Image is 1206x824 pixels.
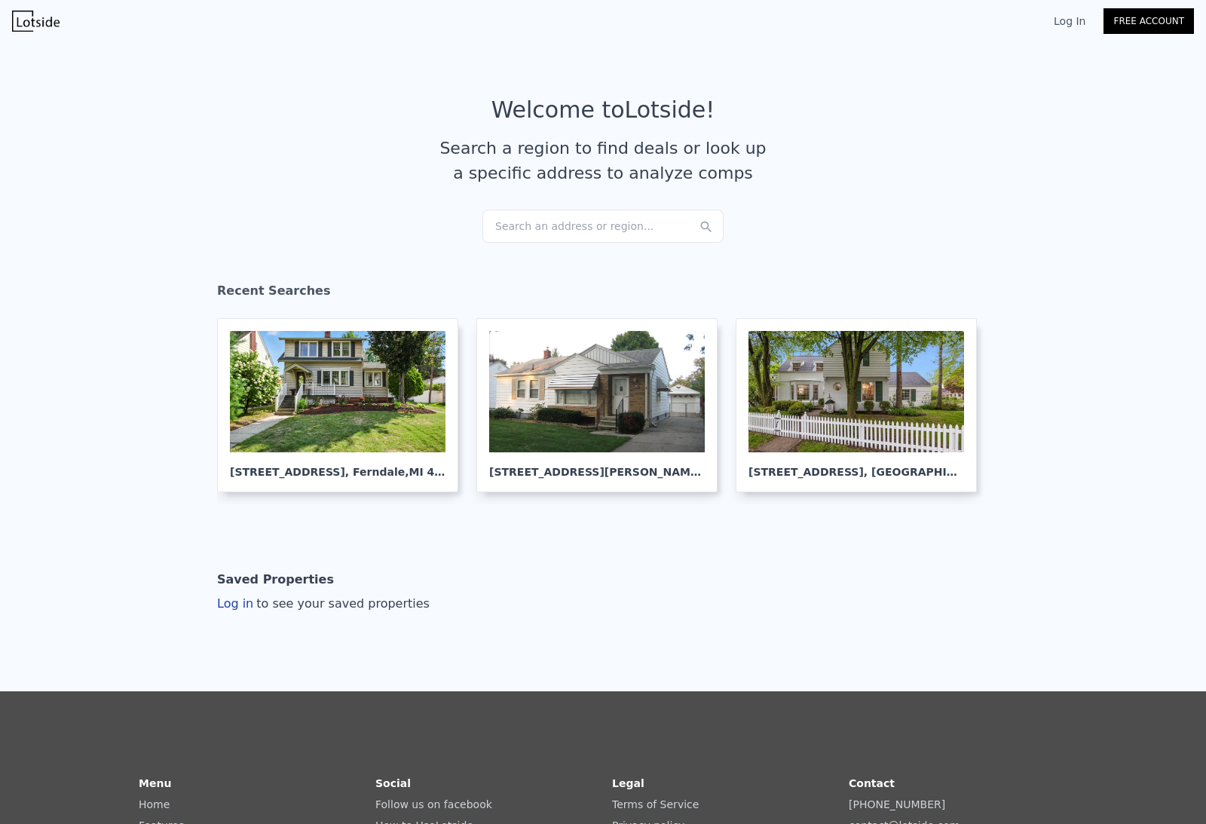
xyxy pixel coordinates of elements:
[139,798,170,810] a: Home
[217,595,430,613] div: Log in
[253,596,430,611] span: to see your saved properties
[482,210,724,243] div: Search an address or region...
[489,452,705,479] div: [STREET_ADDRESS][PERSON_NAME] , [GEOGRAPHIC_DATA]
[405,466,464,478] span: , MI 48220
[217,565,334,595] div: Saved Properties
[849,777,895,789] strong: Contact
[476,318,730,492] a: [STREET_ADDRESS][PERSON_NAME], [GEOGRAPHIC_DATA]
[139,777,171,789] strong: Menu
[748,452,964,479] div: [STREET_ADDRESS] , [GEOGRAPHIC_DATA]
[736,318,989,492] a: [STREET_ADDRESS], [GEOGRAPHIC_DATA]
[12,11,60,32] img: Lotside
[849,798,945,810] a: [PHONE_NUMBER]
[217,270,989,318] div: Recent Searches
[1036,14,1103,29] a: Log In
[1103,8,1194,34] a: Free Account
[612,777,644,789] strong: Legal
[434,136,772,185] div: Search a region to find deals or look up a specific address to analyze comps
[375,798,492,810] a: Follow us on facebook
[375,777,411,789] strong: Social
[491,96,715,124] div: Welcome to Lotside !
[230,452,445,479] div: [STREET_ADDRESS] , Ferndale
[217,318,470,492] a: [STREET_ADDRESS], Ferndale,MI 48220
[612,798,699,810] a: Terms of Service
